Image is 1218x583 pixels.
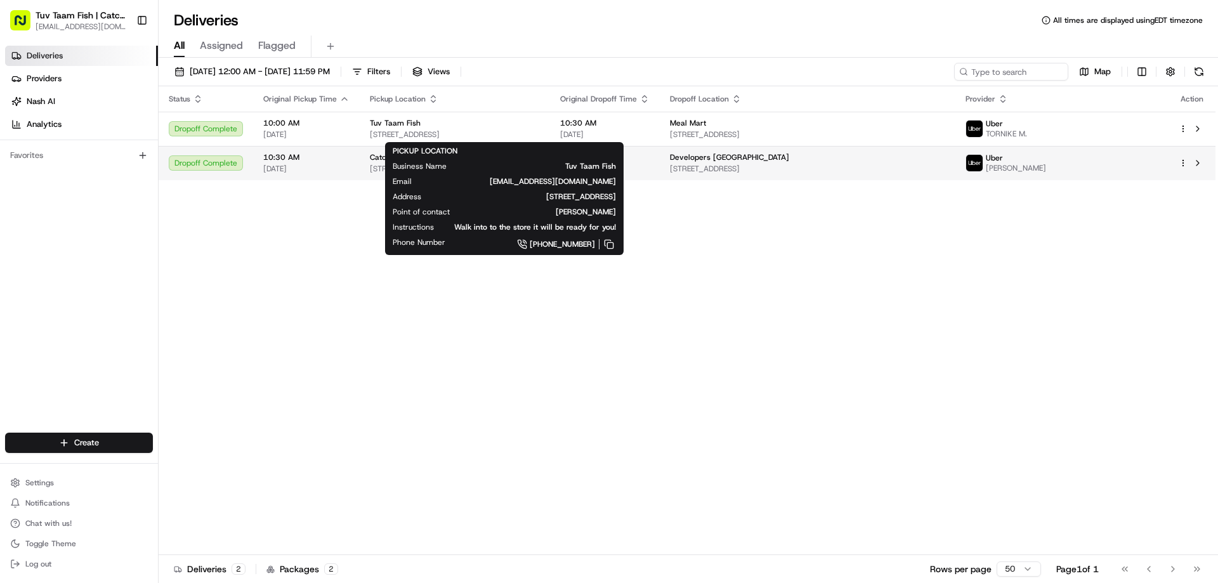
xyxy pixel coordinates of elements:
[432,176,616,187] span: [EMAIL_ADDRESS][DOMAIN_NAME]
[428,66,450,77] span: Views
[1073,63,1116,81] button: Map
[232,563,246,575] div: 2
[258,38,296,53] span: Flagged
[126,215,154,225] span: Pylon
[470,207,616,217] span: [PERSON_NAME]
[102,179,209,202] a: 💻API Documentation
[5,91,158,112] a: Nash AI
[107,185,117,195] div: 💻
[1053,15,1203,25] span: All times are displayed using EDT timezone
[966,121,983,137] img: uber-new-logo.jpeg
[670,118,706,128] span: Meal Mart
[5,46,158,66] a: Deliveries
[1190,63,1208,81] button: Refresh
[346,63,396,81] button: Filters
[5,514,153,532] button: Chat with us!
[986,119,1003,129] span: Uber
[5,145,153,166] div: Favorites
[670,94,729,104] span: Dropoff Location
[466,237,616,251] a: [PHONE_NUMBER]
[454,222,616,232] span: Walk into to the store it will be ready for you!
[174,563,246,575] div: Deliveries
[930,563,992,575] p: Rows per page
[200,38,243,53] span: Assigned
[560,129,650,140] span: [DATE]
[986,129,1027,139] span: TORNIKE M.
[1056,563,1099,575] div: Page 1 of 1
[5,535,153,553] button: Toggle Theme
[13,185,23,195] div: 📗
[5,555,153,573] button: Log out
[367,66,390,77] span: Filters
[13,13,38,38] img: Nash
[43,134,160,144] div: We're available if you need us!
[393,161,447,171] span: Business Name
[25,478,54,488] span: Settings
[670,152,789,162] span: Developers [GEOGRAPHIC_DATA]
[174,38,185,53] span: All
[169,94,190,104] span: Status
[13,51,231,71] p: Welcome 👋
[1094,66,1111,77] span: Map
[25,184,97,197] span: Knowledge Base
[370,129,540,140] span: [STREET_ADDRESS]
[560,118,650,128] span: 10:30 AM
[5,433,153,453] button: Create
[5,494,153,512] button: Notifications
[27,73,62,84] span: Providers
[5,114,158,134] a: Analytics
[25,518,72,528] span: Chat with us!
[442,192,616,202] span: [STREET_ADDRESS]
[36,22,126,32] button: [EMAIL_ADDRESS][DOMAIN_NAME]
[370,152,410,162] span: Catch & Co
[407,63,455,81] button: Views
[1179,94,1205,104] div: Action
[263,164,350,174] span: [DATE]
[263,152,350,162] span: 10:30 AM
[33,82,209,95] input: Clear
[370,164,540,174] span: [STREET_ADDRESS]
[393,237,445,247] span: Phone Number
[27,96,55,107] span: Nash AI
[89,214,154,225] a: Powered byPylon
[25,559,51,569] span: Log out
[43,121,208,134] div: Start new chat
[266,563,338,575] div: Packages
[263,118,350,128] span: 10:00 AM
[393,176,412,187] span: Email
[670,164,945,174] span: [STREET_ADDRESS]
[25,498,70,508] span: Notifications
[13,121,36,144] img: 1736555255976-a54dd68f-1ca7-489b-9aae-adbdc363a1c4
[36,9,126,22] button: Tuv Taam Fish | Catch & Co.
[986,163,1046,173] span: [PERSON_NAME]
[27,50,63,62] span: Deliveries
[74,437,99,449] span: Create
[966,94,995,104] span: Provider
[393,207,450,217] span: Point of contact
[370,94,426,104] span: Pickup Location
[263,129,350,140] span: [DATE]
[216,125,231,140] button: Start new chat
[190,66,330,77] span: [DATE] 12:00 AM - [DATE] 11:59 PM
[954,63,1068,81] input: Type to search
[169,63,336,81] button: [DATE] 12:00 AM - [DATE] 11:59 PM
[560,94,637,104] span: Original Dropoff Time
[370,118,421,128] span: Tuv Taam Fish
[393,192,421,202] span: Address
[986,153,1003,163] span: Uber
[5,5,131,36] button: Tuv Taam Fish | Catch & Co.[EMAIL_ADDRESS][DOMAIN_NAME]
[25,539,76,549] span: Toggle Theme
[670,129,945,140] span: [STREET_ADDRESS]
[393,222,434,232] span: Instructions
[530,239,595,249] span: [PHONE_NUMBER]
[174,10,239,30] h1: Deliveries
[324,563,338,575] div: 2
[8,179,102,202] a: 📗Knowledge Base
[966,155,983,171] img: uber-new-logo.jpeg
[27,119,62,130] span: Analytics
[393,146,457,156] span: PICKUP LOCATION
[120,184,204,197] span: API Documentation
[5,474,153,492] button: Settings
